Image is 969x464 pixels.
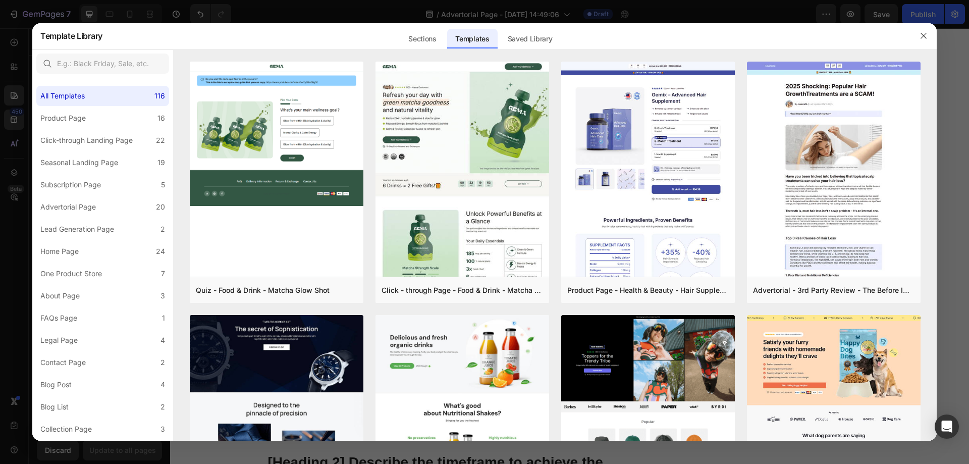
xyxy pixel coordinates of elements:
div: 19 [157,157,165,169]
div: Blog Post [40,379,72,391]
div: Product Page [40,112,86,124]
div: 22 [156,134,165,146]
div: 2 [160,356,165,369]
p: ⁠⁠⁠⁠⁠⁠⁠ [563,36,650,60]
div: Subscription Page [40,179,101,191]
p: ✔️ 30-Day Money-Back Guarantee [518,317,694,331]
div: Click - through Page - Food & Drink - Matcha Glow Shot [382,284,543,296]
div: One Product Store [40,268,102,280]
div: 3 [160,290,165,302]
div: Open Intercom Messenger [935,415,959,439]
div: Contact Page [40,356,86,369]
div: Collection Page [40,423,92,435]
div: 24 [156,245,165,257]
div: Sections [400,29,444,49]
p: Written by [98,91,203,106]
h2: Template Library [40,23,102,49]
div: 1 [162,312,165,324]
div: Home Page [40,245,79,257]
div: Saved Library [500,29,561,49]
p: Product benefit 3 [583,111,644,125]
span: [DATE] [252,93,278,102]
p: [Heading 2] Describe the timeframe to achieve the desired results [98,425,479,462]
p: 10 raisons pour lesquelles des [DEMOGRAPHIC_DATA] adoptent ces chaussures orthopédiques (et ne re... [98,12,479,85]
div: 3 [160,423,165,435]
div: About Page [40,290,80,302]
img: quiz-1.png [190,62,363,206]
div: Templates [447,29,497,49]
p: Product benefit 1 [583,70,644,84]
div: All Templates [40,90,85,102]
div: Advertorial - 3rd Party Review - The Before Image - Hair Supplement [753,284,914,296]
div: FAQs Page [40,312,77,324]
p: Product benefit 2 [583,90,644,105]
div: Quiz - Food & Drink - Matcha Glow Shot [196,284,330,296]
span: [PERSON_NAME] [134,93,200,102]
div: Seasonal Landing Page [40,157,118,169]
img: Alt Image [97,123,480,338]
button: CHECK AVAILABILITY [517,283,695,312]
div: Product Page - Health & Beauty - Hair Supplement [567,284,729,296]
div: Click-through Landing Page [40,134,133,146]
div: Advertorial Page [40,201,96,213]
img: Alt Image [517,159,695,275]
div: Legal Page [40,334,78,346]
div: 2 [160,223,165,235]
div: 5 [161,179,165,191]
p: Do your legs have [MEDICAL_DATA] or pain? don't worry, We have moderate [MEDICAL_DATA] like with ... [98,355,479,398]
div: 116 [154,90,165,102]
div: Blog List [40,401,69,413]
span: OrthoTrailPro™ - Nura [570,37,643,59]
p: Product benefit 4 [583,131,644,146]
input: E.g.: Black Friday, Sale, etc. [36,54,169,74]
div: Lead Generation Page [40,223,114,235]
div: CHECK AVAILABILITY [549,291,650,304]
div: 20 [156,201,165,213]
p: Publish the page to see the content. [511,353,702,364]
div: 2 [160,401,165,413]
div: 16 [157,112,165,124]
div: 4 [160,334,165,346]
h2: Rich Text Editor. Editing area: main [97,11,480,86]
div: 4 [160,379,165,391]
p: Published on [205,91,278,106]
h2: Rich Text Editor. Editing area: main [562,35,651,61]
div: 7 [161,268,165,280]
